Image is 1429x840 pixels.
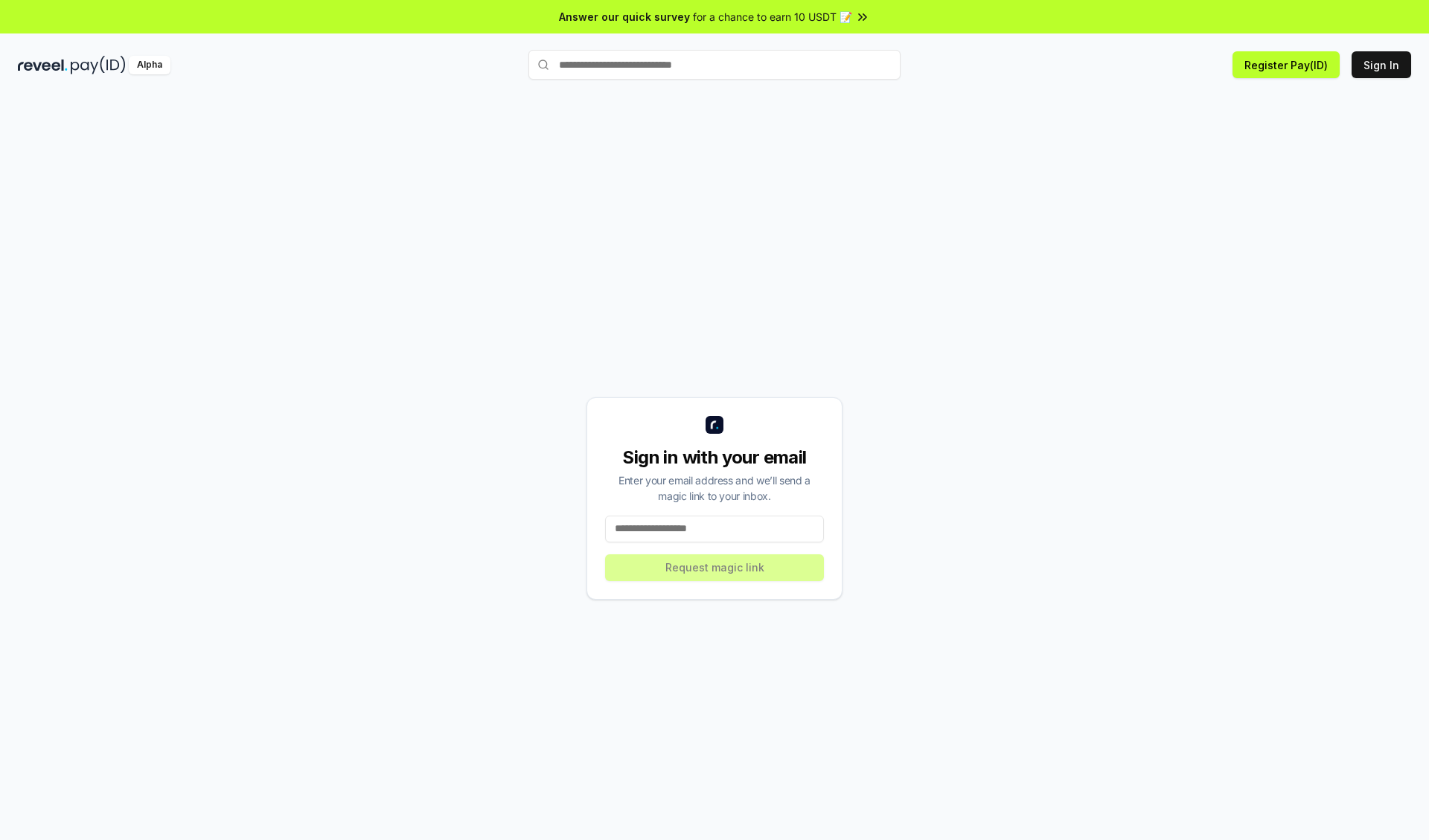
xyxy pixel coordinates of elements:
img: logo_small [706,416,723,434]
div: Alpha [129,56,170,74]
button: Register Pay(ID) [1233,51,1340,78]
span: for a chance to earn 10 USDT 📝 [693,9,852,25]
img: reveel_dark [18,56,68,74]
div: Enter your email address and we’ll send a magic link to your inbox. [605,472,824,504]
button: Sign In [1352,51,1411,78]
img: pay_id [71,56,126,74]
span: Answer our quick survey [559,9,690,25]
div: Sign in with your email [605,446,824,469]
